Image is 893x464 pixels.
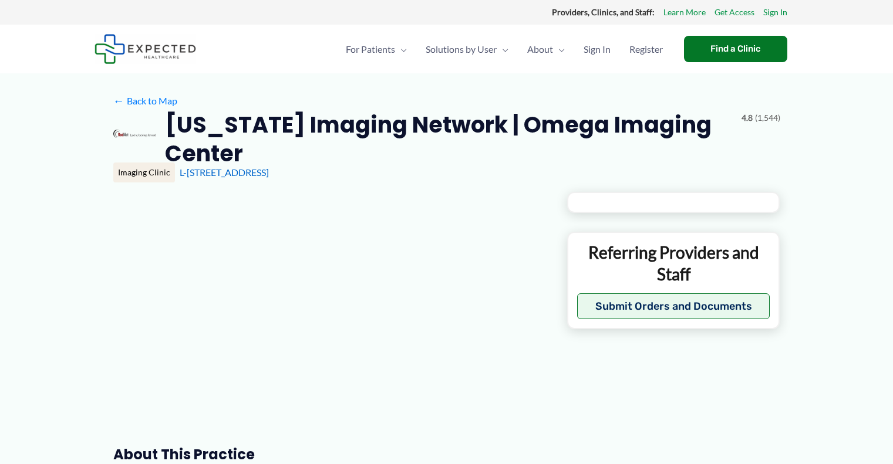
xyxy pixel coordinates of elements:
[346,29,395,70] span: For Patients
[113,95,124,106] span: ←
[165,110,732,168] h2: [US_STATE] Imaging Network | Omega Imaging Center
[95,34,196,64] img: Expected Healthcare Logo - side, dark font, small
[715,5,754,20] a: Get Access
[336,29,416,70] a: For PatientsMenu Toggle
[755,110,780,126] span: (1,544)
[113,162,175,182] div: Imaging Clinic
[742,110,753,126] span: 4.8
[553,29,565,70] span: Menu Toggle
[416,29,518,70] a: Solutions by UserMenu Toggle
[663,5,706,20] a: Learn More
[577,242,770,285] p: Referring Providers and Staff
[180,167,269,178] a: L-[STREET_ADDRESS]
[620,29,672,70] a: Register
[552,7,655,17] strong: Providers, Clinics, and Staff:
[584,29,611,70] span: Sign In
[527,29,553,70] span: About
[113,445,548,463] h3: About this practice
[684,36,787,62] a: Find a Clinic
[497,29,508,70] span: Menu Toggle
[577,293,770,319] button: Submit Orders and Documents
[763,5,787,20] a: Sign In
[518,29,574,70] a: AboutMenu Toggle
[629,29,663,70] span: Register
[426,29,497,70] span: Solutions by User
[336,29,672,70] nav: Primary Site Navigation
[113,92,177,110] a: ←Back to Map
[395,29,407,70] span: Menu Toggle
[574,29,620,70] a: Sign In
